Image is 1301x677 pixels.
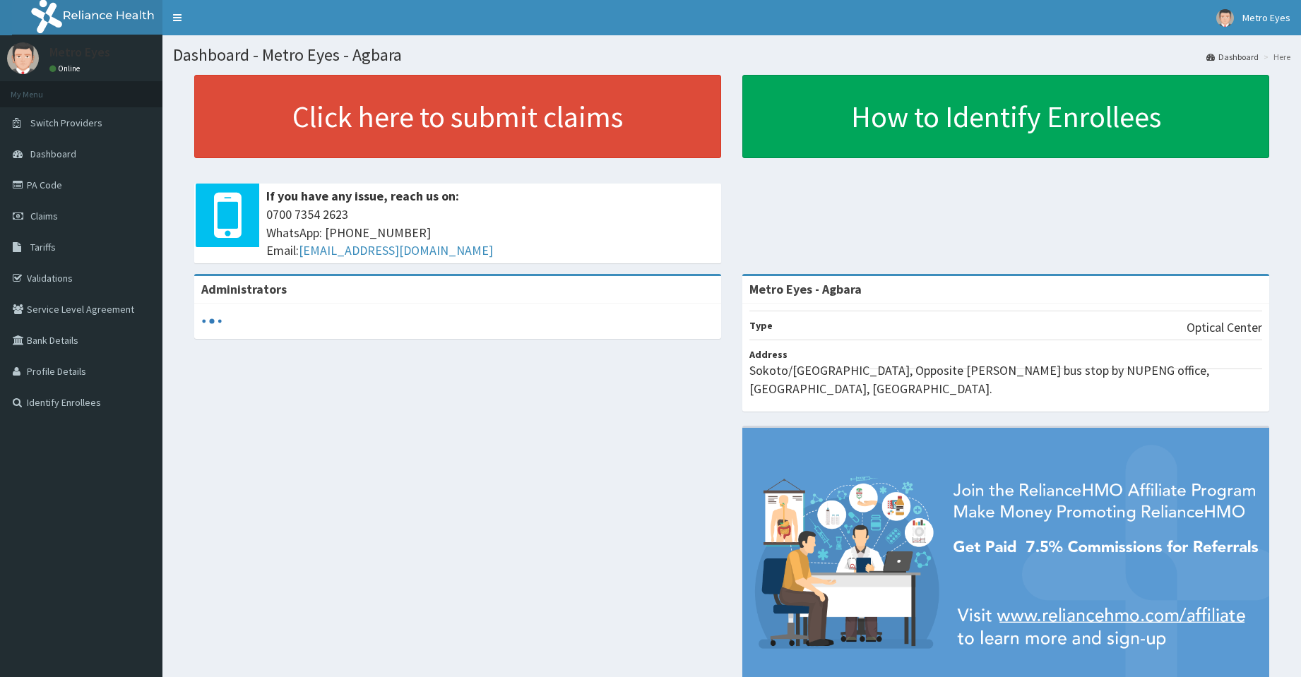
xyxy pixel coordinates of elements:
p: Optical Center [1187,318,1262,337]
b: Administrators [201,281,287,297]
span: Switch Providers [30,116,102,129]
p: Sokoto/[GEOGRAPHIC_DATA], Opposite [PERSON_NAME] bus stop by NUPENG office, [GEOGRAPHIC_DATA], [G... [749,361,1262,397]
span: Metro Eyes [1242,11,1290,24]
svg: audio-loading [201,311,222,332]
img: User Image [7,42,39,74]
span: Dashboard [30,148,76,160]
a: Click here to submit claims [194,75,721,158]
strong: Metro Eyes - Agbara [749,281,862,297]
a: How to Identify Enrollees [742,75,1269,158]
b: Type [749,319,773,332]
b: If you have any issue, reach us on: [266,188,459,204]
span: Claims [30,210,58,222]
a: [EMAIL_ADDRESS][DOMAIN_NAME] [299,242,493,258]
a: Online [49,64,83,73]
li: Here [1260,51,1290,63]
p: Metro Eyes [49,46,110,59]
span: Tariffs [30,241,56,253]
a: Dashboard [1206,51,1259,63]
b: Address [749,348,788,361]
h1: Dashboard - Metro Eyes - Agbara [173,46,1290,64]
span: 0700 7354 2623 WhatsApp: [PHONE_NUMBER] Email: [266,205,714,260]
img: User Image [1216,9,1234,27]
